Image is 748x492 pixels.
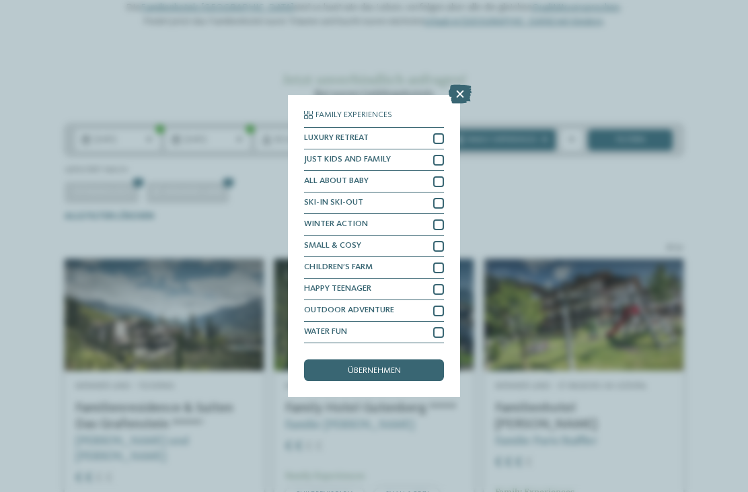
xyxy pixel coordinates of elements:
span: SKI-IN SKI-OUT [304,199,363,207]
span: WATER FUN [304,328,347,337]
span: SMALL & COSY [304,242,361,250]
span: HAPPY TEENAGER [304,285,371,293]
span: Family Experiences [315,111,392,120]
span: OUTDOOR ADVENTURE [304,306,394,315]
span: JUST KIDS AND FAMILY [304,155,391,164]
span: WINTER ACTION [304,220,368,229]
span: CHILDREN’S FARM [304,263,373,272]
span: übernehmen [348,367,401,376]
span: LUXURY RETREAT [304,134,369,143]
span: ALL ABOUT BABY [304,177,369,186]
